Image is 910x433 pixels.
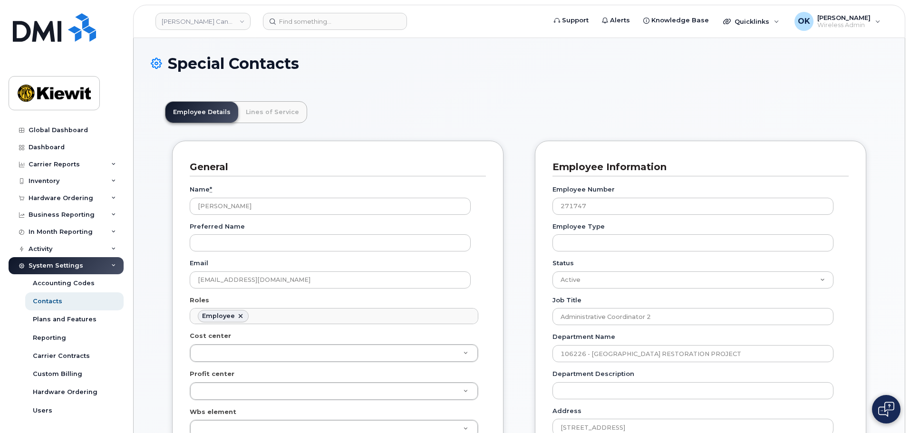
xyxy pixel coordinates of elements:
[552,222,605,231] label: Employee Type
[190,161,479,173] h3: General
[190,185,212,194] label: Name
[190,259,208,268] label: Email
[165,102,238,123] a: Employee Details
[552,332,615,341] label: Department Name
[552,185,615,194] label: Employee Number
[552,406,581,415] label: Address
[552,161,842,173] h3: Employee Information
[190,296,209,305] label: Roles
[190,369,234,378] label: Profit center
[552,369,634,378] label: Department Description
[190,222,245,231] label: Preferred Name
[238,102,307,123] a: Lines of Service
[552,296,581,305] label: Job Title
[190,407,236,416] label: Wbs element
[151,55,888,72] h1: Special Contacts
[202,312,235,320] div: Employee
[190,331,231,340] label: Cost center
[878,402,894,417] img: Open chat
[552,259,574,268] label: Status
[210,185,212,193] abbr: required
